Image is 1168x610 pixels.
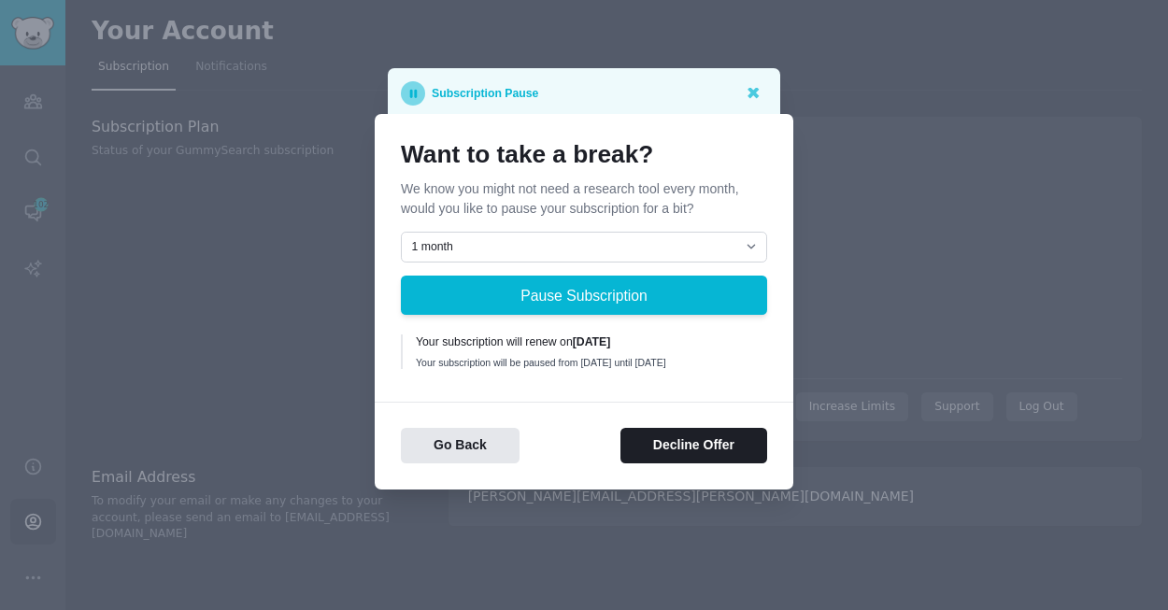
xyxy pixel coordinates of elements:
[401,276,767,315] button: Pause Subscription
[620,428,767,464] button: Decline Offer
[416,356,754,369] div: Your subscription will be paused from [DATE] until [DATE]
[416,334,754,351] div: Your subscription will renew on
[401,179,767,219] p: We know you might not need a research tool every month, would you like to pause your subscription...
[401,428,520,464] button: Go Back
[432,81,538,106] p: Subscription Pause
[401,140,767,170] h1: Want to take a break?
[573,335,611,348] b: [DATE]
